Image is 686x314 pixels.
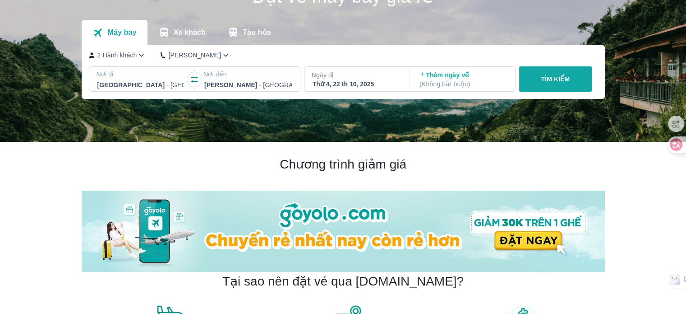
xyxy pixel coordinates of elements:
[419,80,507,89] p: ( Không bắt buộc )
[82,20,282,45] div: transportation tabs
[161,51,230,60] button: [PERSON_NAME]
[222,273,464,290] h2: Tại sao nên đặt vé qua [DOMAIN_NAME]?
[82,191,605,272] img: banner-home
[313,80,400,89] div: Thứ 4, 22 th 10, 2025
[174,28,206,37] p: Xe khách
[519,66,592,92] button: TÌM KIẾM
[107,28,136,37] p: Máy bay
[312,70,401,80] p: Ngày đi
[82,156,605,173] h2: Chương trình giảm giá
[97,51,137,60] p: 2 Hành khách
[203,70,293,79] p: Nơi đến
[419,70,507,89] p: Thêm ngày về
[168,51,221,60] p: [PERSON_NAME]
[243,28,271,37] p: Tàu hỏa
[97,70,186,79] p: Nơi đi
[89,51,147,60] button: 2 Hành khách
[541,75,570,84] p: TÌM KIẾM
